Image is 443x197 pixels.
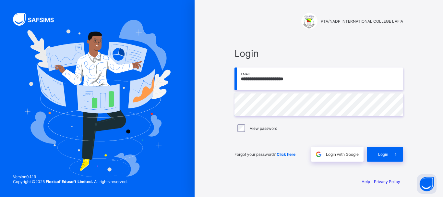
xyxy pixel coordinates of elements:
[250,126,277,131] label: View password
[374,179,400,184] a: Privacy Policy
[326,152,359,157] span: Login with Google
[277,152,295,157] a: Click here
[46,179,93,184] strong: Flexisaf Edusoft Limited.
[417,174,437,194] button: Open asap
[378,152,388,157] span: Login
[315,151,322,158] img: google.396cfc9801f0270233282035f929180a.svg
[362,179,370,184] a: Help
[13,13,62,26] img: SAFSIMS Logo
[234,152,295,157] span: Forgot your password?
[13,174,127,179] span: Version 0.1.19
[321,19,403,24] span: PTA/NADP INTERNATIONAL COLLEGE LAFIA
[234,48,403,59] span: Login
[24,20,171,178] img: Hero Image
[13,179,127,184] span: Copyright © 2025 All rights reserved.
